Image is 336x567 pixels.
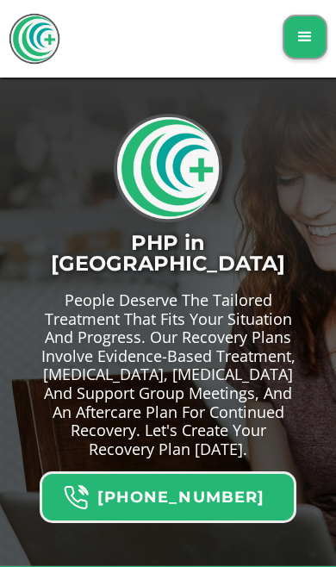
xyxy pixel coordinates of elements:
strong: [PHONE_NUMBER] [97,488,264,507]
p: People deserve the tailored treatment that fits your situation and progress. Our recovery plans i... [36,291,300,458]
a: home [9,13,60,65]
h1: PHP in [GEOGRAPHIC_DATA] [29,233,308,274]
a: Header Calendar Icons[PHONE_NUMBER] [40,467,296,523]
div: menu [283,15,327,59]
img: Header Calendar Icons [63,484,89,511]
